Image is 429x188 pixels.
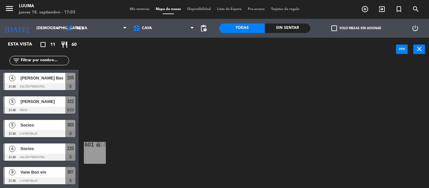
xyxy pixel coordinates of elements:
[245,8,268,11] span: Pre-acceso
[19,9,75,16] div: jueves 18. septiembre - 17:03
[20,169,65,175] span: Vane Bon vin
[76,26,87,30] span: Cena
[415,45,423,53] i: close
[5,4,14,13] i: menu
[219,24,265,33] div: Todas
[72,41,77,48] span: 60
[9,99,15,105] span: 5
[20,122,65,128] span: Socios
[142,26,152,30] span: Cava
[20,75,65,81] span: [PERSON_NAME] Bas
[396,45,408,54] button: power_input
[13,57,20,64] i: filter_list
[3,41,45,48] div: Esta vista
[331,25,381,31] label: Solo mesas sin asignar
[184,8,214,11] span: Disponibilidad
[378,5,386,13] i: exit_to_app
[9,75,15,81] span: 4
[95,142,101,147] i: lock
[67,168,74,176] span: 301
[127,8,153,11] span: Mis reservas
[61,41,68,48] i: restaurant
[67,98,74,105] span: 322
[9,169,15,175] span: 9
[413,45,425,54] button: close
[9,146,15,152] span: 4
[361,5,369,13] i: add_circle_outline
[20,145,65,152] span: Socios
[331,25,337,31] span: check_box_outline_blank
[50,41,55,48] span: 11
[5,4,14,15] button: menu
[153,8,184,11] span: Mapa de mesas
[265,24,310,33] div: Sin sentar
[395,5,403,13] i: turned_in_not
[19,3,75,9] div: Luuma
[412,5,420,13] i: search
[100,142,106,148] div: 14
[54,24,61,32] i: arrow_drop_down
[67,74,74,82] span: 205
[67,121,74,129] span: 303
[20,57,69,64] input: Filtrar por nombre...
[9,122,15,128] span: 5
[411,24,419,32] i: power_settings_new
[67,145,74,152] span: 220
[214,8,245,11] span: Lista de Espera
[39,41,47,48] i: crop_square
[20,98,65,105] span: [PERSON_NAME]
[398,45,406,53] i: power_input
[200,24,207,32] span: pending_actions
[268,8,303,11] span: Tarjetas de regalo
